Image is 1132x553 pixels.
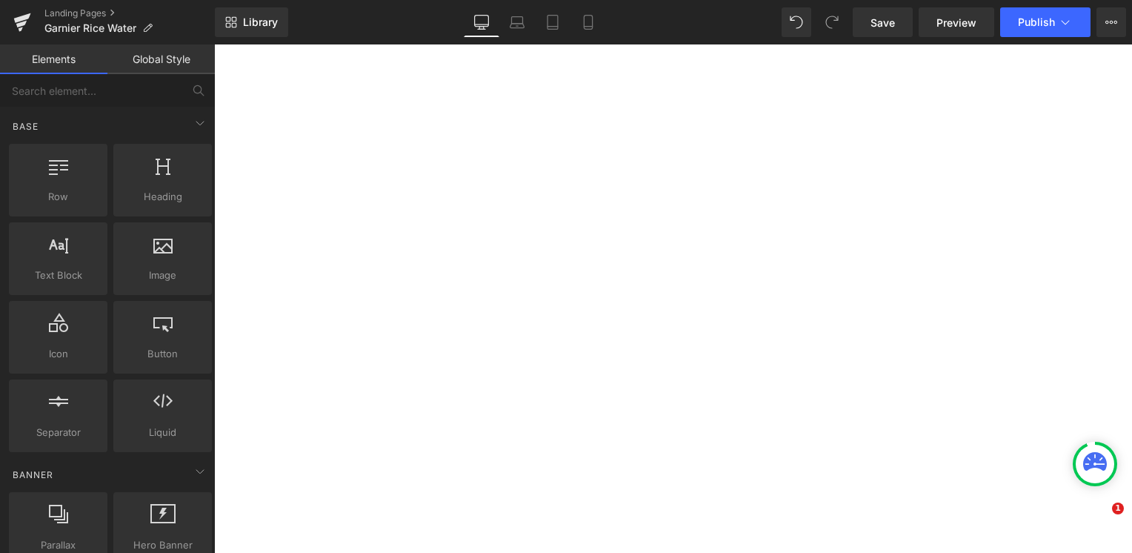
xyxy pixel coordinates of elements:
[243,16,278,29] span: Library
[936,15,976,30] span: Preview
[13,537,103,553] span: Parallax
[1018,16,1055,28] span: Publish
[13,189,103,205] span: Row
[464,7,499,37] a: Desktop
[13,425,103,440] span: Separator
[13,346,103,362] span: Icon
[11,468,55,482] span: Banner
[118,425,207,440] span: Liquid
[118,189,207,205] span: Heading
[11,119,40,133] span: Base
[570,7,606,37] a: Mobile
[215,7,288,37] a: New Library
[13,268,103,283] span: Text Block
[870,15,895,30] span: Save
[499,7,535,37] a: Laptop
[118,537,207,553] span: Hero Banner
[817,7,847,37] button: Redo
[44,7,215,19] a: Landing Pages
[1096,7,1126,37] button: More
[44,22,136,34] span: Garnier Rice Water
[782,7,811,37] button: Undo
[535,7,570,37] a: Tablet
[919,7,994,37] a: Preview
[1112,503,1124,514] span: 1
[1000,7,1091,37] button: Publish
[118,268,207,283] span: Image
[1082,503,1117,538] iframe: Intercom live chat
[107,44,215,74] a: Global Style
[118,346,207,362] span: Button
